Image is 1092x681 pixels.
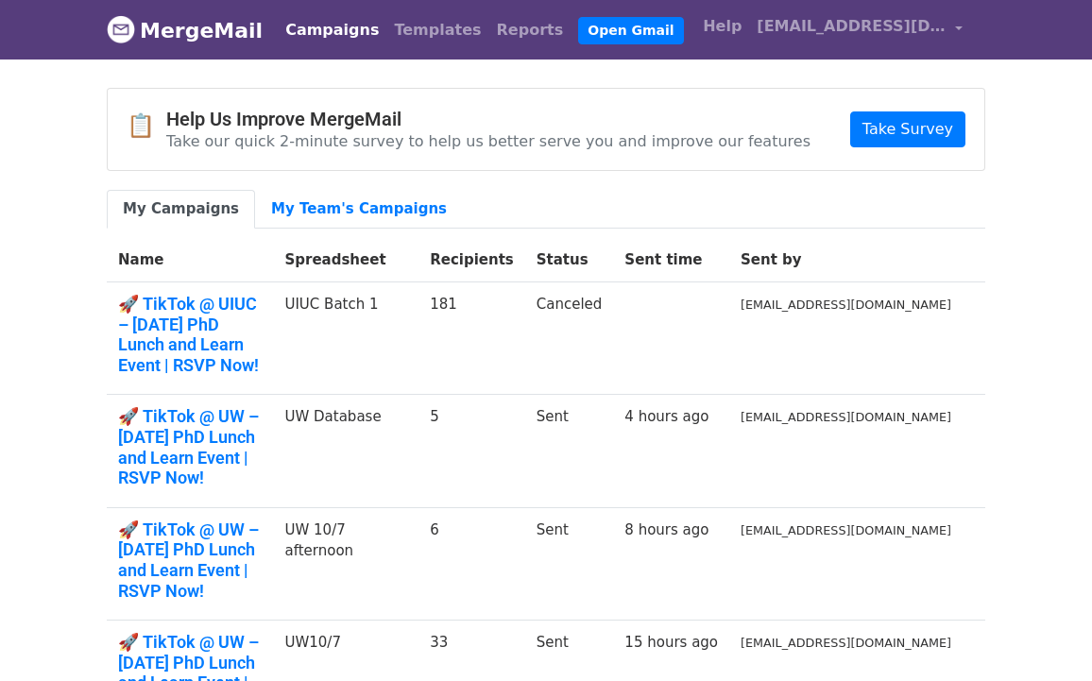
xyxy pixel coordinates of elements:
[118,519,262,601] a: 🚀 TikTok @ UW – [DATE] PhD Lunch and Learn Event | RSVP Now!
[729,238,963,282] th: Sent by
[624,634,718,651] a: 15 hours ago
[757,15,946,38] span: [EMAIL_ADDRESS][DOMAIN_NAME]
[273,507,418,620] td: UW 10/7 afternoon
[273,282,418,395] td: UIUC Batch 1
[741,636,951,650] small: [EMAIL_ADDRESS][DOMAIN_NAME]
[273,395,418,507] td: UW Database
[107,190,255,229] a: My Campaigns
[749,8,970,52] a: [EMAIL_ADDRESS][DOMAIN_NAME]
[278,11,386,49] a: Campaigns
[418,507,525,620] td: 6
[107,238,273,282] th: Name
[613,238,729,282] th: Sent time
[624,521,708,538] a: 8 hours ago
[525,238,614,282] th: Status
[386,11,488,49] a: Templates
[695,8,749,45] a: Help
[127,112,166,140] span: 📋
[107,10,263,50] a: MergeMail
[741,410,951,424] small: [EMAIL_ADDRESS][DOMAIN_NAME]
[850,111,965,147] a: Take Survey
[578,17,683,44] a: Open Gmail
[525,507,614,620] td: Sent
[118,294,262,375] a: 🚀 TikTok @ UIUC – [DATE] PhD Lunch and Learn Event | RSVP Now!
[741,298,951,312] small: [EMAIL_ADDRESS][DOMAIN_NAME]
[118,406,262,487] a: 🚀 TikTok @ UW – [DATE] PhD Lunch and Learn Event | RSVP Now!
[525,282,614,395] td: Canceled
[525,395,614,507] td: Sent
[418,395,525,507] td: 5
[255,190,463,229] a: My Team's Campaigns
[107,15,135,43] img: MergeMail logo
[418,282,525,395] td: 181
[624,408,708,425] a: 4 hours ago
[273,238,418,282] th: Spreadsheet
[166,131,810,151] p: Take our quick 2-minute survey to help us better serve you and improve our features
[741,523,951,537] small: [EMAIL_ADDRESS][DOMAIN_NAME]
[166,108,810,130] h4: Help Us Improve MergeMail
[489,11,572,49] a: Reports
[418,238,525,282] th: Recipients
